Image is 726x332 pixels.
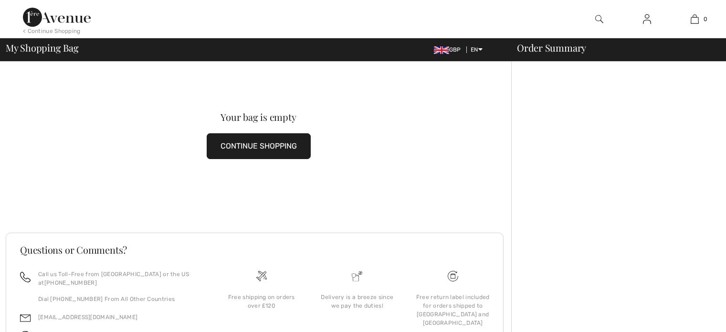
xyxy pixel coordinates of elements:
img: search the website [595,13,603,25]
p: Call us Toll-Free from [GEOGRAPHIC_DATA] or the US at [38,270,202,287]
p: Dial [PHONE_NUMBER] From All Other Countries [38,295,202,303]
div: Free return label included for orders shipped to [GEOGRAPHIC_DATA] and [GEOGRAPHIC_DATA] [413,293,493,327]
div: Order Summary [505,43,720,53]
span: EN [471,46,483,53]
img: Delivery is a breeze since we pay the duties! [352,271,362,281]
a: [EMAIL_ADDRESS][DOMAIN_NAME] [38,314,137,321]
img: 1ère Avenue [23,8,91,27]
a: 0 [671,13,718,25]
span: GBP [434,46,465,53]
h3: Questions or Comments? [20,245,489,255]
span: My Shopping Bag [6,43,79,53]
div: Your bag is empty [31,112,486,122]
img: My Info [643,13,651,25]
img: My Bag [691,13,699,25]
img: call [20,272,31,282]
div: Delivery is a breeze since we pay the duties! [317,293,397,310]
div: < Continue Shopping [23,27,81,35]
img: UK Pound [434,46,449,54]
a: Sign In [635,13,659,25]
span: 0 [704,15,707,23]
img: email [20,313,31,323]
img: Free shipping on orders over &#8356;120 [256,271,267,281]
button: CONTINUE SHOPPING [207,133,311,159]
a: [PHONE_NUMBER] [44,279,97,286]
div: Free shipping on orders over ₤120 [221,293,302,310]
img: Free shipping on orders over &#8356;120 [448,271,458,281]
